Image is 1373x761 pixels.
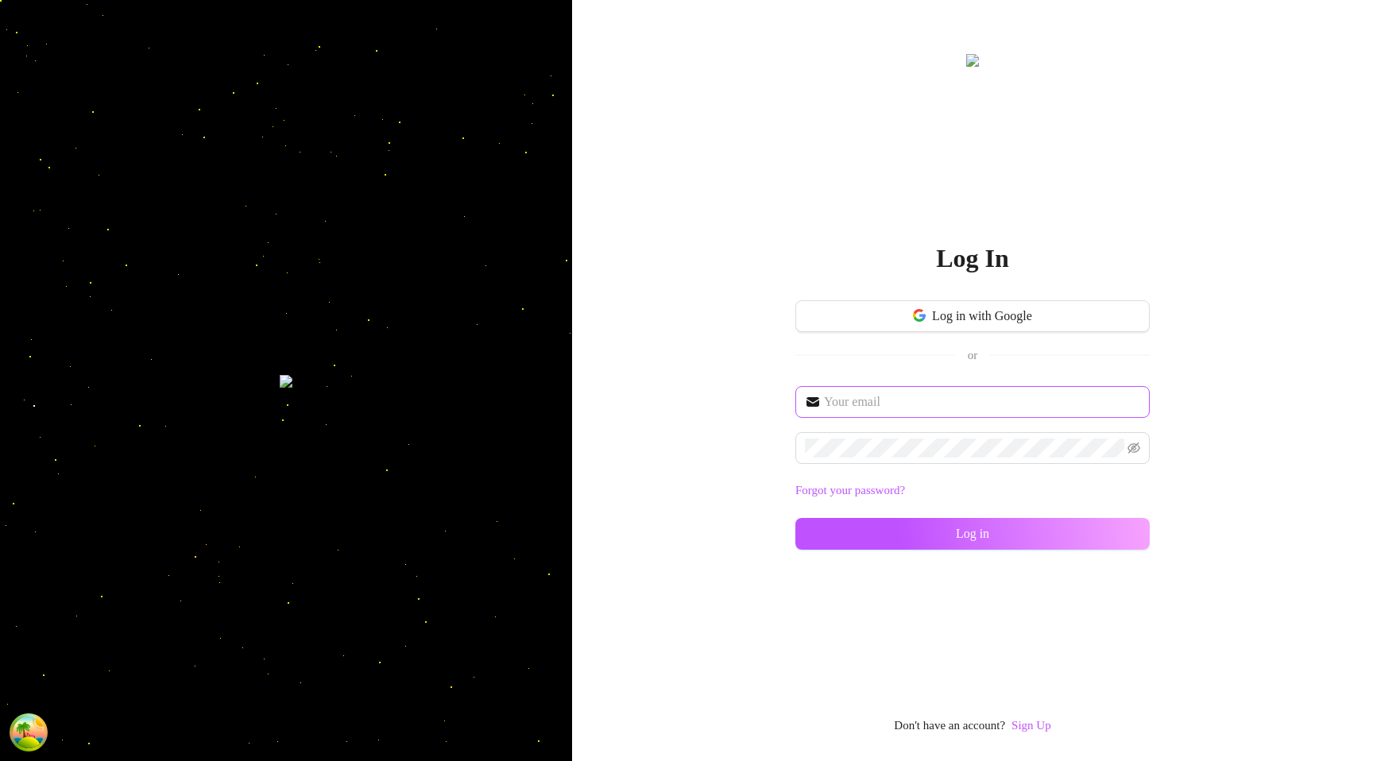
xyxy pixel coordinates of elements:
[1011,717,1051,736] a: Sign Up
[280,375,292,388] img: login-background.png
[966,54,979,67] img: logo.svg
[956,527,989,541] span: Log in
[936,242,1009,275] h2: Log In
[824,392,1140,411] input: Your email
[968,349,978,361] span: or
[1127,442,1140,454] span: eye-invisible
[795,518,1150,550] button: Log in
[1011,719,1051,732] a: Sign Up
[795,481,1150,500] a: Forgot your password?
[795,300,1150,332] button: Log in with Google
[13,717,44,748] button: Open Tanstack query devtools
[932,309,1032,323] span: Log in with Google
[795,484,905,496] a: Forgot your password?
[894,717,1005,736] span: Don't have an account?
